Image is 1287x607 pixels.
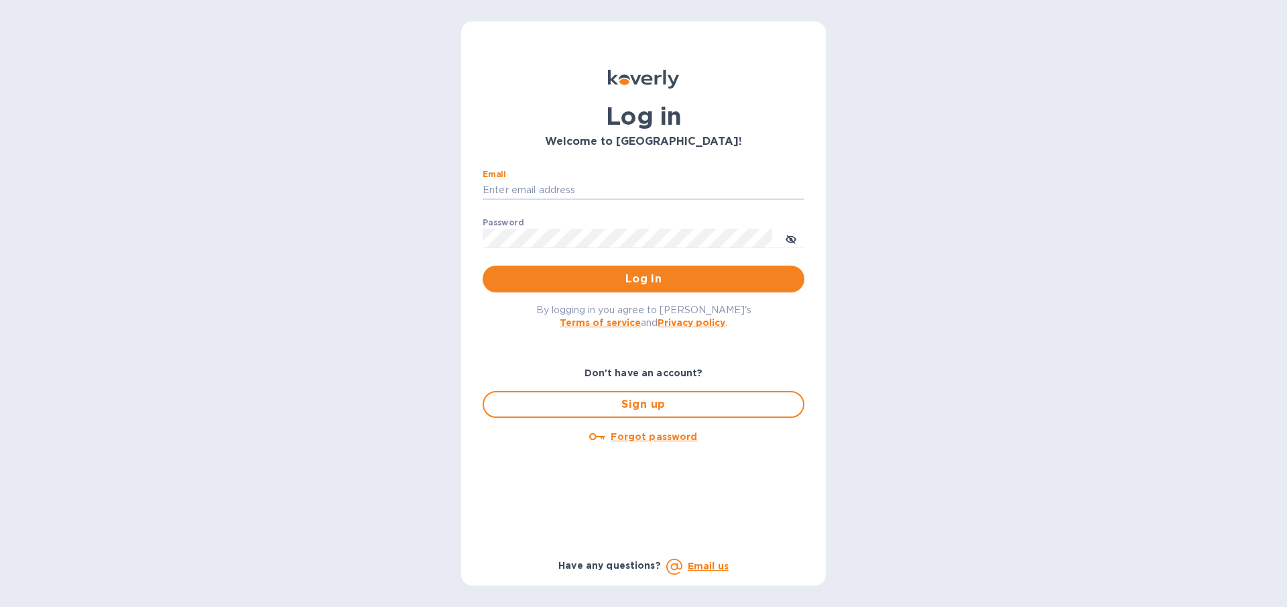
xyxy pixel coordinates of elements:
[608,70,679,89] img: Koverly
[688,561,729,571] a: Email us
[611,431,697,442] u: Forgot password
[585,368,703,378] b: Don't have an account?
[483,170,506,178] label: Email
[483,135,804,148] h3: Welcome to [GEOGRAPHIC_DATA]!
[558,560,661,571] b: Have any questions?
[658,317,725,328] a: Privacy policy
[560,317,641,328] a: Terms of service
[483,266,804,292] button: Log in
[536,305,751,328] span: By logging in you agree to [PERSON_NAME]'s and .
[483,180,804,201] input: Enter email address
[778,225,804,252] button: toggle password visibility
[483,219,524,227] label: Password
[493,271,794,287] span: Log in
[483,102,804,130] h1: Log in
[495,396,792,412] span: Sign up
[483,391,804,418] button: Sign up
